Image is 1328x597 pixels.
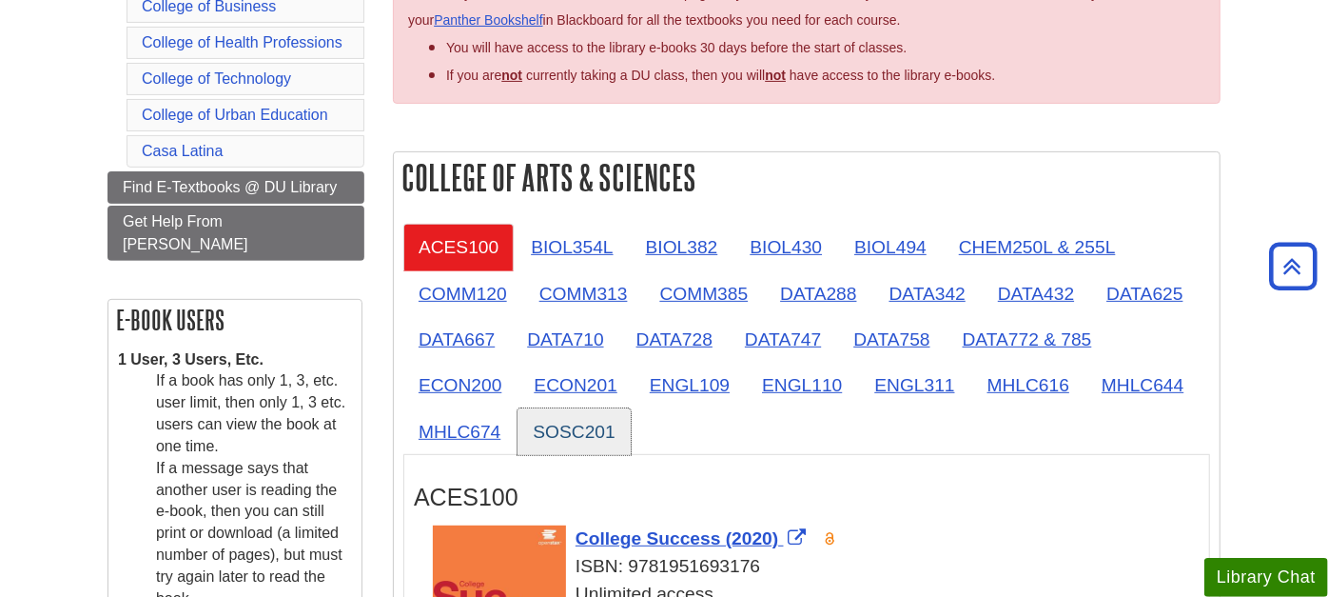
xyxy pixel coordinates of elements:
[446,40,907,55] span: You will have access to the library e-books 30 days before the start of classes.
[142,107,328,123] a: College of Urban Education
[516,224,628,270] a: BIOL354L
[123,213,248,252] span: Get Help From [PERSON_NAME]
[394,152,1220,203] h2: College of Arts & Sciences
[635,362,745,408] a: ENGL109
[874,270,981,317] a: DATA342
[123,179,337,195] span: Find E-Textbooks @ DU Library
[839,224,942,270] a: BIOL494
[107,206,364,261] a: Get Help From [PERSON_NAME]
[1091,270,1198,317] a: DATA625
[765,270,871,317] a: DATA288
[403,362,517,408] a: ECON200
[1204,558,1328,597] button: Library Chat
[142,143,223,159] a: Casa Latina
[747,362,857,408] a: ENGL110
[859,362,969,408] a: ENGL311
[983,270,1089,317] a: DATA432
[518,362,632,408] a: ECON201
[414,484,1200,511] h3: ACES100
[403,270,522,317] a: COMM120
[944,224,1131,270] a: CHEM250L & 255L
[524,270,643,317] a: COMM313
[518,408,630,455] a: SOSC201
[434,12,542,28] a: Panther Bookshelf
[765,68,786,83] u: not
[734,224,837,270] a: BIOL430
[142,70,291,87] a: College of Technology
[631,224,733,270] a: BIOL382
[576,528,778,548] span: College Success (2020)
[118,349,352,371] dt: 1 User, 3 Users, Etc.
[142,34,342,50] a: College of Health Professions
[730,316,836,363] a: DATA747
[501,68,522,83] strong: not
[947,316,1107,363] a: DATA772 & 785
[1086,362,1199,408] a: MHLC644
[403,408,516,455] a: MHLC674
[621,316,728,363] a: DATA728
[645,270,764,317] a: COMM385
[512,316,618,363] a: DATA710
[446,68,995,83] span: If you are currently taking a DU class, then you will have access to the library e-books.
[823,531,837,547] img: Open Access
[1262,253,1323,279] a: Back to Top
[433,553,1200,581] div: ISBN: 9781951693176
[403,316,510,363] a: DATA667
[838,316,945,363] a: DATA758
[403,224,514,270] a: ACES100
[108,300,361,340] h2: E-book Users
[576,528,811,548] a: Link opens in new window
[972,362,1084,408] a: MHLC616
[107,171,364,204] a: Find E-Textbooks @ DU Library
